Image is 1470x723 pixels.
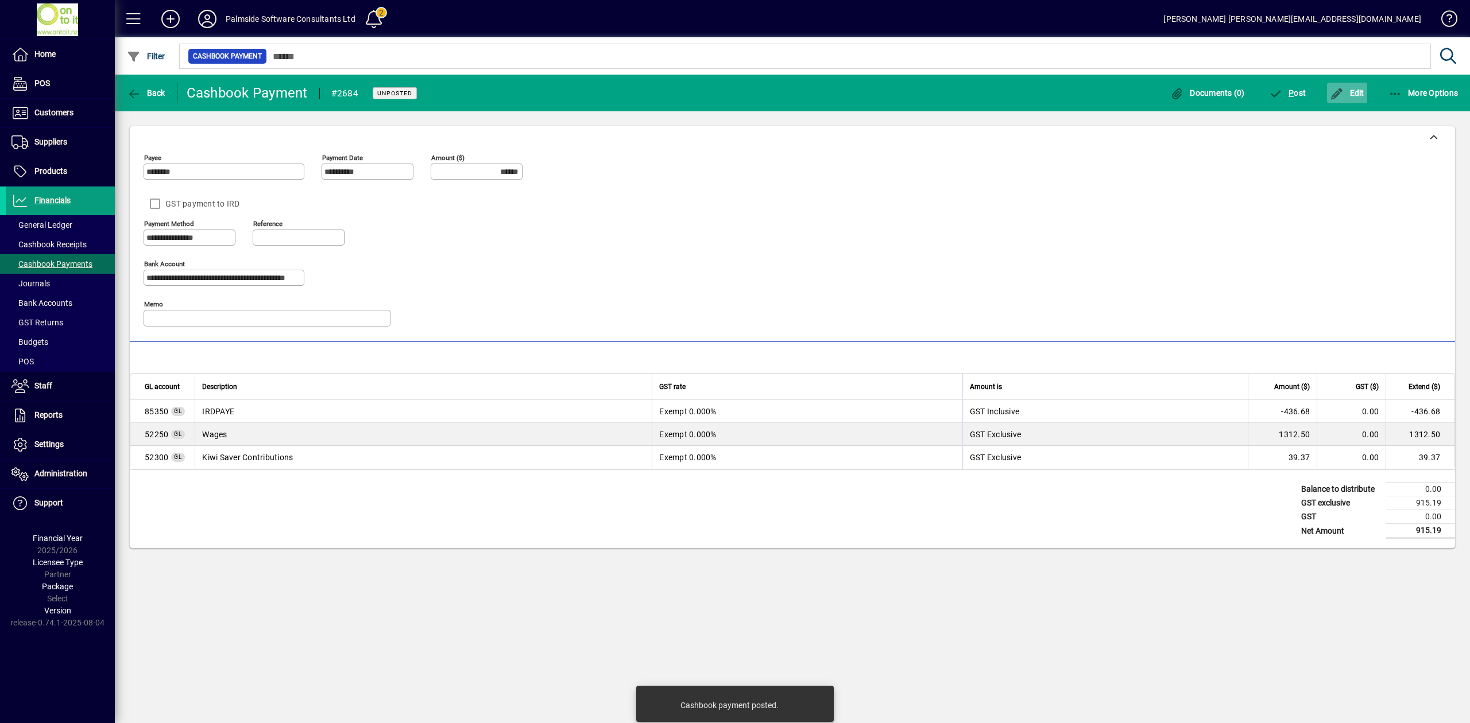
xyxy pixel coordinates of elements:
[11,240,87,249] span: Cashbook Receipts
[127,52,165,61] span: Filter
[1248,423,1317,446] td: 1312.50
[144,220,194,228] mat-label: Payment method
[6,69,115,98] a: POS
[1248,446,1317,469] td: 39.37
[145,452,168,463] span: Kiwi Saver Contributions
[34,196,71,205] span: Financials
[1409,380,1440,393] span: Extend ($)
[1295,524,1386,538] td: Net Amount
[33,534,83,543] span: Financial Year
[1386,83,1461,103] button: More Options
[11,337,48,347] span: Budgets
[1388,88,1459,98] span: More Options
[1433,2,1456,40] a: Knowledge Base
[11,318,63,327] span: GST Returns
[189,9,226,29] button: Profile
[34,410,63,419] span: Reports
[145,380,180,393] span: GL account
[144,154,161,162] mat-label: Payee
[42,582,73,591] span: Package
[1248,400,1317,423] td: -436.68
[6,128,115,157] a: Suppliers
[6,254,115,274] a: Cashbook Payments
[1295,496,1386,510] td: GST exclusive
[11,279,50,288] span: Journals
[33,558,83,567] span: Licensee Type
[962,446,1248,469] td: GST Exclusive
[1295,510,1386,524] td: GST
[6,460,115,488] a: Administration
[34,498,63,507] span: Support
[962,400,1248,423] td: GST Inclusive
[195,423,652,446] td: Wages
[115,83,178,103] app-page-header-button: Back
[377,90,412,97] span: Unposted
[652,423,962,446] td: Exempt 0.000%
[195,400,652,423] td: IRDPAYE
[659,380,686,393] span: GST rate
[34,381,52,390] span: Staff
[1266,83,1309,103] button: Post
[34,137,67,146] span: Suppliers
[1274,380,1310,393] span: Amount ($)
[322,154,363,162] mat-label: Payment Date
[1317,423,1386,446] td: 0.00
[6,215,115,235] a: General Ledger
[174,431,182,437] span: GL
[11,259,92,269] span: Cashbook Payments
[44,606,71,615] span: Version
[34,79,50,88] span: POS
[11,298,72,308] span: Bank Accounts
[1386,496,1455,510] td: 915.19
[34,108,73,117] span: Customers
[1327,83,1367,103] button: Edit
[1317,446,1386,469] td: 0.00
[193,50,262,62] span: Cashbook Payment
[127,88,165,98] span: Back
[34,166,67,176] span: Products
[680,699,779,711] div: Cashbook payment posted.
[11,357,34,366] span: POS
[1170,88,1245,98] span: Documents (0)
[970,380,1002,393] span: Amount is
[6,40,115,69] a: Home
[226,10,355,28] div: Palmside Software Consultants Ltd
[34,469,87,478] span: Administration
[1289,88,1294,98] span: P
[1386,423,1454,446] td: 1312.50
[6,332,115,352] a: Budgets
[6,293,115,313] a: Bank Accounts
[145,406,168,417] span: IRDPAYE
[1330,88,1364,98] span: Edit
[144,300,163,308] mat-label: Memo
[253,220,283,228] mat-label: Reference
[1386,510,1455,524] td: 0.00
[6,401,115,430] a: Reports
[202,380,237,393] span: Description
[174,408,182,414] span: GL
[6,274,115,293] a: Journals
[652,446,962,469] td: Exempt 0.000%
[1317,400,1386,423] td: 0.00
[34,440,64,449] span: Settings
[187,84,308,102] div: Cashbook Payment
[124,83,168,103] button: Back
[1163,10,1421,28] div: [PERSON_NAME] [PERSON_NAME][EMAIL_ADDRESS][DOMAIN_NAME]
[124,46,168,67] button: Filter
[195,446,652,469] td: Kiwi Saver Contributions
[6,352,115,371] a: POS
[174,454,182,460] span: GL
[1356,380,1379,393] span: GST ($)
[6,99,115,127] a: Customers
[652,400,962,423] td: Exempt 0.000%
[6,430,115,459] a: Settings
[1386,446,1454,469] td: 39.37
[145,429,168,440] span: Wages
[6,313,115,332] a: GST Returns
[6,157,115,186] a: Products
[152,9,189,29] button: Add
[6,489,115,518] a: Support
[1386,483,1455,496] td: 0.00
[6,372,115,401] a: Staff
[144,260,185,268] mat-label: Bank Account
